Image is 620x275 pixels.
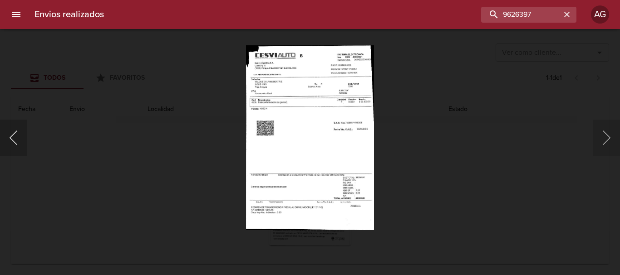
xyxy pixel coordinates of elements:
[34,7,104,22] h6: Envios realizados
[593,120,620,156] button: Siguiente
[591,5,609,24] div: Abrir información de usuario
[246,45,374,230] img: Image
[5,4,27,25] button: menu
[481,7,561,23] input: buscar
[591,5,609,24] div: AG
